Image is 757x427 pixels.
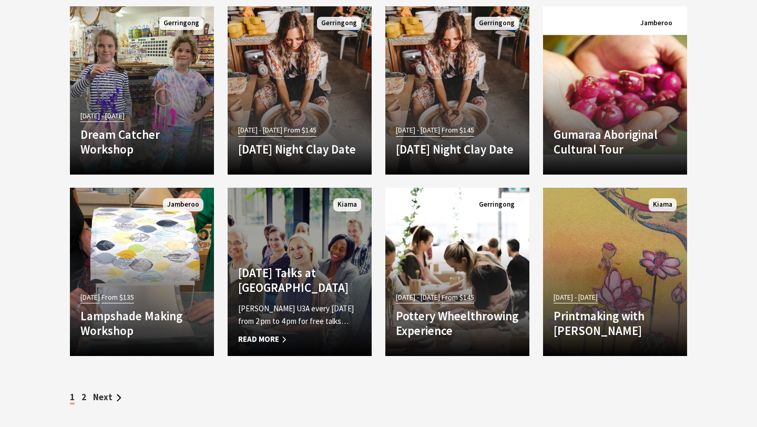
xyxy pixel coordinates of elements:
h4: Dream Catcher Workshop [80,127,203,156]
span: [DATE] - [DATE] [238,124,282,136]
p: [PERSON_NAME] U3A every [DATE] from 2 pm to 4 pm for free talks… [238,302,361,328]
span: [DATE] - [DATE] [80,110,125,122]
h4: Gumaraa Aboriginal Cultural Tour [554,127,677,156]
h4: [DATE] Night Clay Date [238,142,361,157]
a: [DATE] From $135 Lampshade Making Workshop Jamberoo [70,188,214,356]
span: [DATE] [80,291,100,303]
span: From $145 [284,124,316,136]
a: Another Image Used Gumaraa Aboriginal Cultural Tour Jamberoo [543,6,687,175]
span: Kiama [649,198,677,211]
a: Next [93,391,121,403]
span: Gerringong [159,17,203,30]
a: [DATE] - [DATE] Printmaking with [PERSON_NAME] Kiama [543,188,687,356]
a: [DATE] - [DATE] From $145 [DATE] Night Clay Date Gerringong [385,6,529,175]
h4: Pottery Wheelthrowing Experience [396,309,519,338]
h4: [DATE] Night Clay Date [396,142,519,157]
span: From $145 [442,291,474,303]
span: 1 [70,391,75,404]
a: 2 [81,391,86,403]
span: Kiama [333,198,361,211]
span: Jamberoo [163,198,203,211]
span: Jamberoo [636,17,677,30]
span: Read More [238,333,361,345]
span: Gerringong [475,198,519,211]
span: [DATE] - [DATE] [396,124,440,136]
span: [DATE] - [DATE] [554,291,598,303]
span: [DATE] - [DATE] [396,291,440,303]
h4: Printmaking with [PERSON_NAME] [554,309,677,338]
a: [DATE] - [DATE] From $145 [DATE] Night Clay Date Gerringong [228,6,372,175]
span: From $145 [442,124,474,136]
span: Gerringong [317,17,361,30]
h4: Lampshade Making Workshop [80,309,203,338]
a: Another Image Used [DATE] Talks at [GEOGRAPHIC_DATA] [PERSON_NAME] U3A every [DATE] from 2 pm to ... [228,188,372,356]
span: From $135 [101,291,134,303]
span: Gerringong [475,17,519,30]
h4: [DATE] Talks at [GEOGRAPHIC_DATA] [238,266,361,294]
a: [DATE] - [DATE] Dream Catcher Workshop Gerringong [70,6,214,175]
a: [DATE] - [DATE] From $145 Pottery Wheelthrowing Experience Gerringong [385,188,529,356]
